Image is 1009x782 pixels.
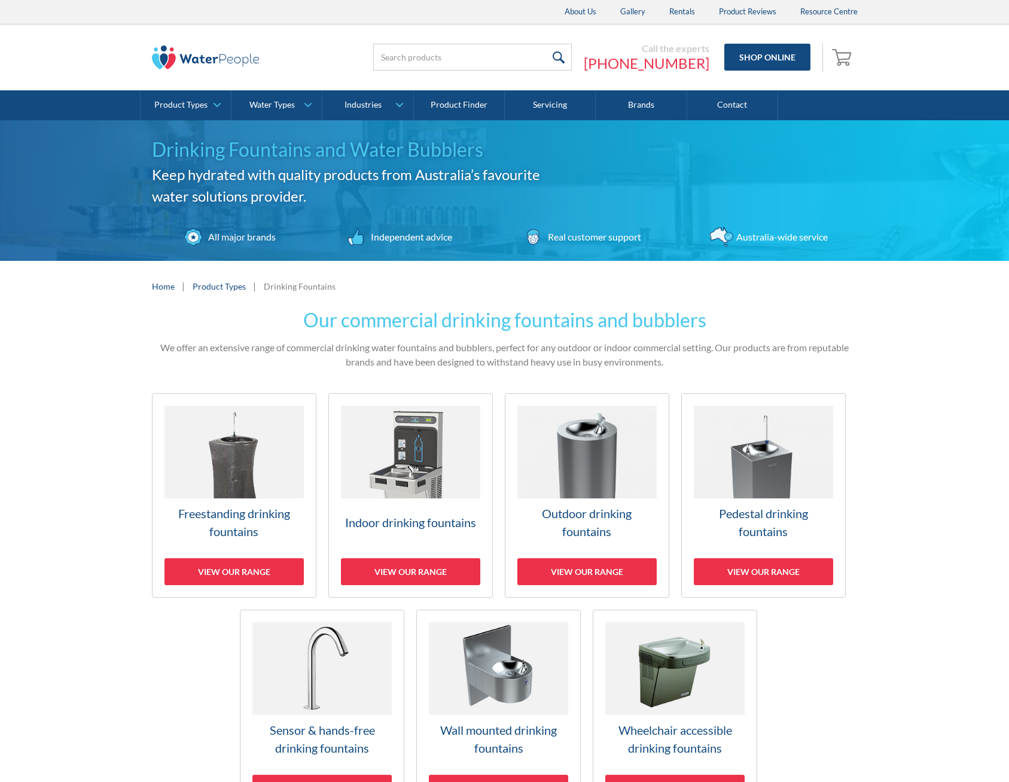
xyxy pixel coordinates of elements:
[322,90,413,120] a: Industries
[152,135,559,164] h1: Drinking Fountains and Water Bubblers
[694,504,833,540] h3: Pedestal drinking fountains
[152,45,260,69] img: The Water People
[687,90,778,120] a: Contact
[141,90,231,120] a: Product Types
[584,42,709,54] div: Call the experts
[341,558,480,585] div: View our range
[545,230,641,244] div: Real customer support
[596,90,687,120] a: Brands
[164,558,304,585] div: View our range
[584,54,709,72] a: [PHONE_NUMBER]
[152,393,316,598] a: Freestanding drinking fountainsView our range
[429,721,568,757] h3: Wall mounted drinking fountains
[733,230,828,244] div: Australia-wide service
[154,100,208,110] div: Product Types
[724,44,810,71] a: Shop Online
[152,164,559,207] h2: Keep hydrated with quality products from Australia’s favourite water solutions provider.
[231,90,322,120] a: Water Types
[505,90,596,120] a: Servicing
[373,44,572,71] input: Search products
[414,90,505,120] a: Product Finder
[341,513,480,531] h3: Indoor drinking fountains
[328,393,493,598] a: Indoor drinking fountainsView our range
[193,280,246,293] a: Product Types
[152,340,858,369] p: We offer an extensive range of commercial drinking water fountains and bubblers, perfect for any ...
[368,230,452,244] div: Independent advice
[345,100,382,110] div: Industries
[252,721,392,757] h3: Sensor & hands-free drinking fountains
[252,279,258,293] div: |
[517,558,657,585] div: View our range
[832,47,855,66] img: shopping cart
[517,504,657,540] h3: Outdoor drinking fountains
[205,230,276,244] div: All major brands
[164,504,304,540] h3: Freestanding drinking fountains
[681,393,846,598] a: Pedestal drinking fountainsView our range
[694,558,833,585] div: View our range
[181,279,187,293] div: |
[605,721,745,757] h3: Wheelchair accessible drinking fountains
[505,393,669,598] a: Outdoor drinking fountainsView our range
[249,100,295,110] div: Water Types
[264,280,336,293] div: Drinking Fountains
[829,43,858,72] a: Open empty cart
[152,306,858,334] h2: Our commercial drinking fountains and bubblers
[152,280,175,293] a: Home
